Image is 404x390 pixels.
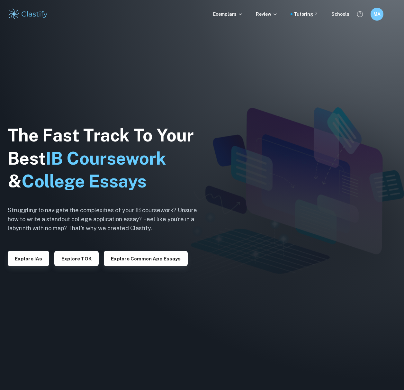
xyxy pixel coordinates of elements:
[8,206,207,233] h6: Struggling to navigate the complexities of your IB coursework? Unsure how to write a standout col...
[355,9,365,20] button: Help and Feedback
[294,11,319,18] a: Tutoring
[54,255,99,261] a: Explore TOK
[213,11,243,18] p: Exemplars
[104,255,188,261] a: Explore Common App essays
[256,11,278,18] p: Review
[8,8,49,21] img: Clastify logo
[373,11,381,18] h6: MA
[104,251,188,266] button: Explore Common App essays
[371,8,383,21] button: MA
[54,251,99,266] button: Explore TOK
[22,171,147,191] span: College Essays
[8,251,49,266] button: Explore IAs
[331,11,349,18] a: Schools
[46,148,166,168] span: IB Coursework
[8,255,49,261] a: Explore IAs
[8,124,207,193] h1: The Fast Track To Your Best &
